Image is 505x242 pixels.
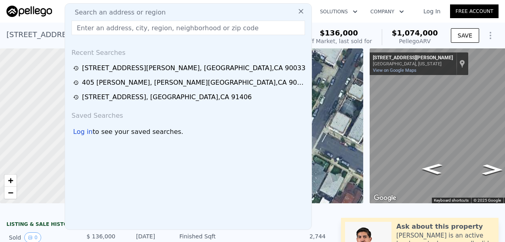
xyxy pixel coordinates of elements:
[253,232,326,240] div: 2,744
[73,127,93,137] div: Log in
[93,127,183,137] span: to see your saved searches.
[372,193,398,203] img: Google
[86,233,115,240] span: $ 136,000
[4,187,17,199] a: Zoom out
[73,92,306,102] a: [STREET_ADDRESS], [GEOGRAPHIC_DATA],CA 91406
[82,78,306,88] div: 405 [PERSON_NAME] , [PERSON_NAME][GEOGRAPHIC_DATA] , CA 90210
[73,78,306,88] a: 405 [PERSON_NAME], [PERSON_NAME][GEOGRAPHIC_DATA],CA 90210
[179,232,253,240] div: Finished Sqft
[68,8,166,17] span: Search an address or region
[373,61,453,67] div: [GEOGRAPHIC_DATA], [US_STATE]
[6,6,52,17] img: Pellego
[413,161,451,177] path: Go Southwest, S Mathews St
[72,21,305,35] input: Enter an address, city, region, neighborhood or zip code
[6,221,158,229] div: LISTING & SALE HISTORY
[372,193,398,203] a: Open this area in Google Maps (opens a new window)
[68,104,308,124] div: Saved Searches
[73,63,306,73] a: [STREET_ADDRESS][PERSON_NAME], [GEOGRAPHIC_DATA],CA 90033
[8,175,13,186] span: +
[82,92,252,102] div: [STREET_ADDRESS] , [GEOGRAPHIC_DATA] , CA 91406
[396,222,483,232] div: Ask about this property
[8,188,13,198] span: −
[459,59,465,68] a: Show location on map
[82,63,305,73] div: [STREET_ADDRESS][PERSON_NAME] , [GEOGRAPHIC_DATA] , CA 90033
[314,4,364,19] button: Solutions
[364,4,410,19] button: Company
[414,7,450,15] a: Log In
[450,4,499,18] a: Free Account
[68,42,308,61] div: Recent Searches
[451,28,479,43] button: SAVE
[482,27,499,44] button: Show Options
[392,37,438,45] div: Pellego ARV
[373,55,453,61] div: [STREET_ADDRESS][PERSON_NAME]
[373,68,417,73] a: View on Google Maps
[473,198,501,202] span: © 2025 Google
[306,37,372,45] div: Off Market, last sold for
[4,175,17,187] a: Zoom in
[6,29,260,40] div: [STREET_ADDRESS][PERSON_NAME] , [GEOGRAPHIC_DATA] , CA 90033
[320,29,358,37] span: $136,000
[434,198,469,203] button: Keyboard shortcuts
[392,29,438,37] span: $1,074,000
